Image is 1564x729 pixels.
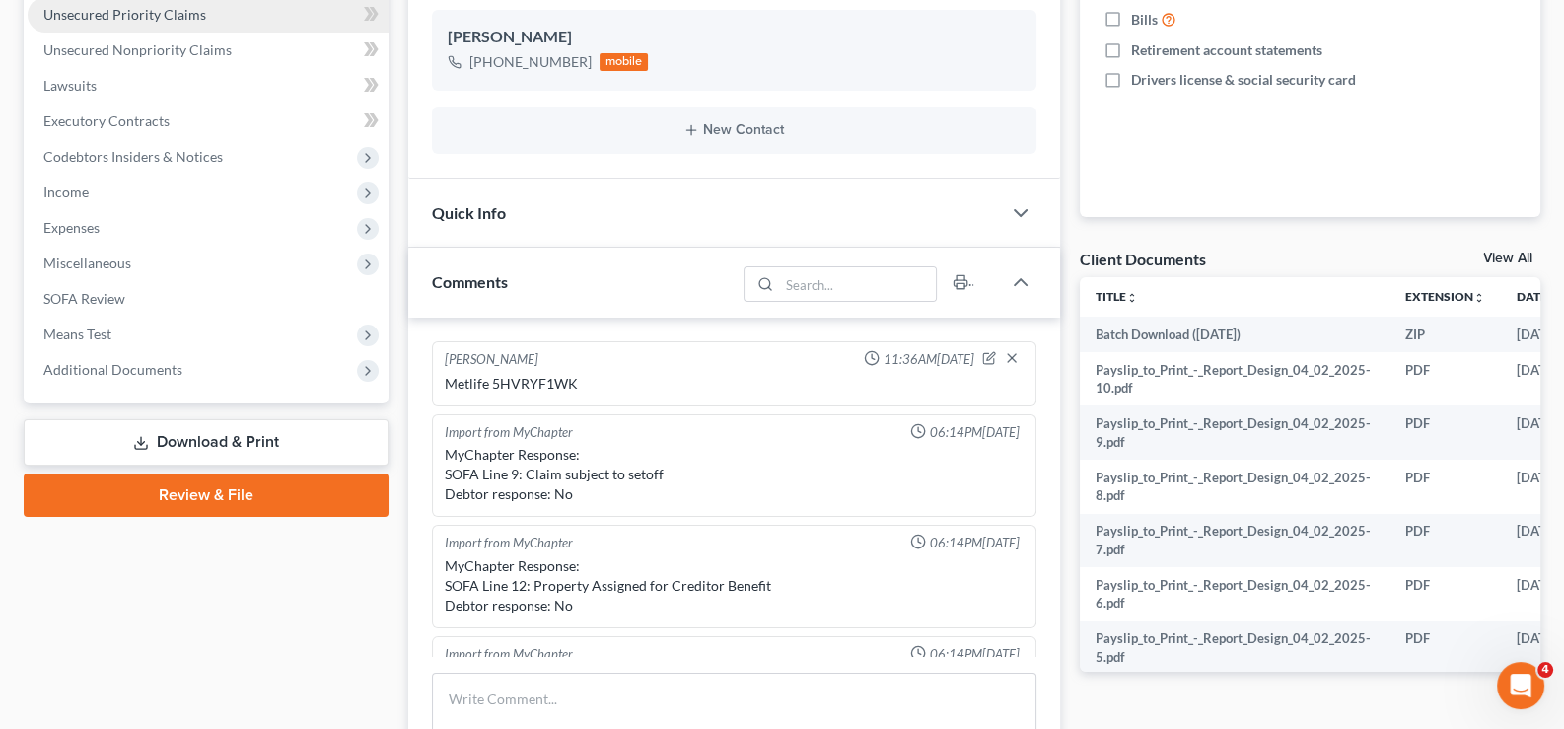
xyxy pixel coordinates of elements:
[43,112,170,129] span: Executory Contracts
[43,6,206,23] span: Unsecured Priority Claims
[930,534,1020,552] span: 06:14PM[DATE]
[1080,405,1389,460] td: Payslip_to_Print_-_Report_Design_04_02_2025-9.pdf
[445,445,1025,504] div: MyChapter Response: SOFA Line 9: Claim subject to setoff Debtor response: No
[43,219,100,236] span: Expenses
[1389,317,1501,352] td: ZIP
[445,534,573,552] div: Import from MyChapter
[1389,405,1501,460] td: PDF
[1131,70,1356,90] span: Drivers license & social security card
[43,290,125,307] span: SOFA Review
[1080,317,1389,352] td: Batch Download ([DATE])
[43,183,89,200] span: Income
[930,423,1020,442] span: 06:14PM[DATE]
[1131,40,1322,60] span: Retirement account statements
[1497,662,1544,709] iframe: Intercom live chat
[432,272,508,291] span: Comments
[1389,460,1501,514] td: PDF
[445,374,1025,394] div: Metlife 5HVRYF1WK
[28,281,389,317] a: SOFA Review
[469,52,592,72] div: [PHONE_NUMBER]
[448,122,1022,138] button: New Contact
[884,350,974,369] span: 11:36AM[DATE]
[43,361,182,378] span: Additional Documents
[28,33,389,68] a: Unsecured Nonpriority Claims
[43,148,223,165] span: Codebtors Insiders & Notices
[1080,567,1389,621] td: Payslip_to_Print_-_Report_Design_04_02_2025-6.pdf
[445,645,573,664] div: Import from MyChapter
[1483,252,1532,265] a: View All
[24,419,389,466] a: Download & Print
[445,350,538,370] div: [PERSON_NAME]
[930,645,1020,664] span: 06:14PM[DATE]
[1080,249,1206,269] div: Client Documents
[43,77,97,94] span: Lawsuits
[432,203,506,222] span: Quick Info
[1080,621,1389,676] td: Payslip_to_Print_-_Report_Design_04_02_2025-5.pdf
[1080,460,1389,514] td: Payslip_to_Print_-_Report_Design_04_02_2025-8.pdf
[28,68,389,104] a: Lawsuits
[1537,662,1553,678] span: 4
[445,423,573,442] div: Import from MyChapter
[1405,289,1485,304] a: Extensionunfold_more
[1389,621,1501,676] td: PDF
[1080,352,1389,406] td: Payslip_to_Print_-_Report_Design_04_02_2025-10.pdf
[448,26,1022,49] div: [PERSON_NAME]
[1131,10,1158,30] span: Bills
[28,104,389,139] a: Executory Contracts
[600,53,649,71] div: mobile
[1389,352,1501,406] td: PDF
[1096,289,1138,304] a: Titleunfold_more
[43,255,131,271] span: Miscellaneous
[1473,292,1485,304] i: unfold_more
[1389,514,1501,568] td: PDF
[1389,567,1501,621] td: PDF
[445,556,1025,616] div: MyChapter Response: SOFA Line 12: Property Assigned for Creditor Benefit Debtor response: No
[1080,514,1389,568] td: Payslip_to_Print_-_Report_Design_04_02_2025-7.pdf
[24,474,389,517] a: Review & File
[43,326,111,342] span: Means Test
[1126,292,1138,304] i: unfold_more
[43,41,232,58] span: Unsecured Nonpriority Claims
[780,267,937,301] input: Search...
